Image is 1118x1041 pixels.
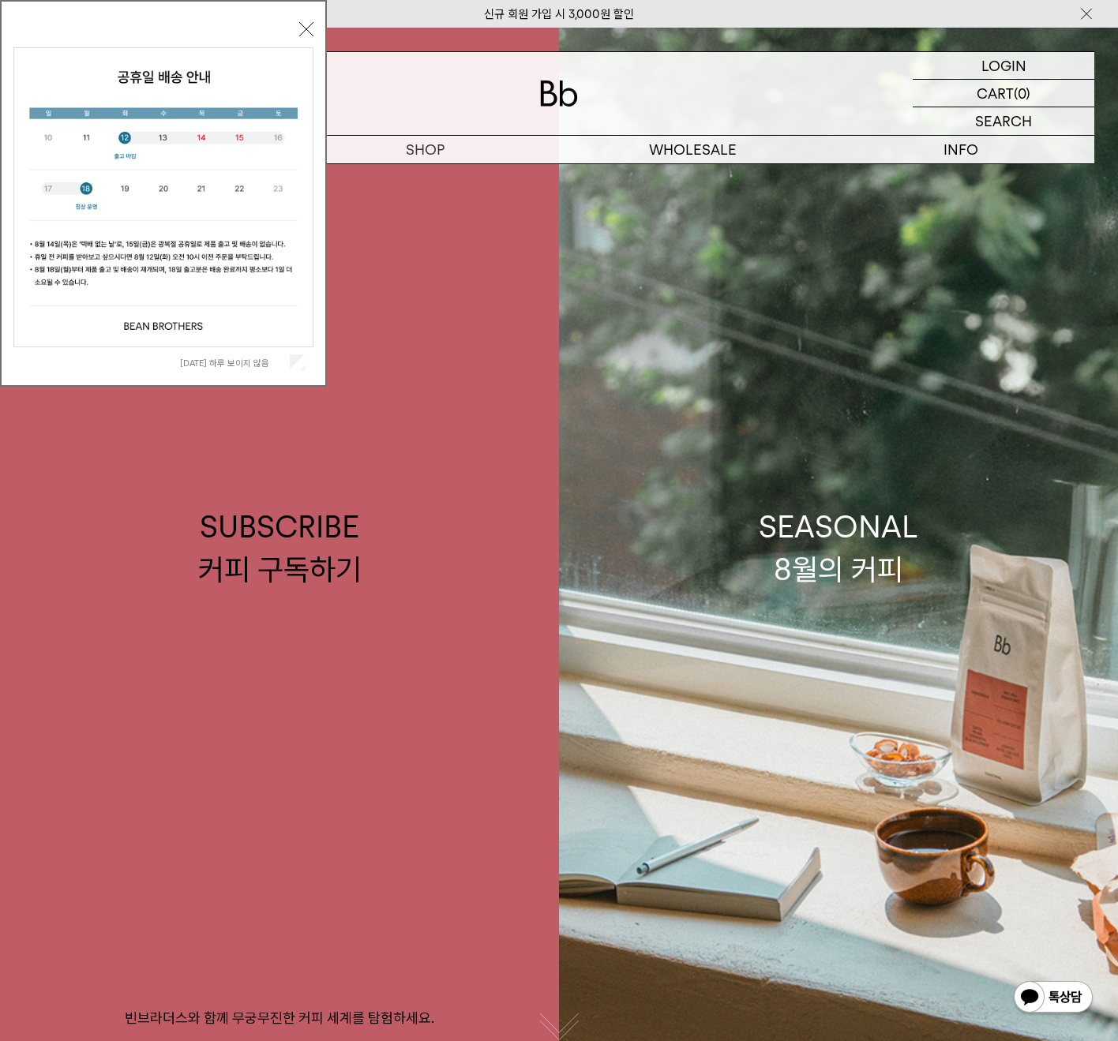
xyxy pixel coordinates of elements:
[981,52,1026,79] p: LOGIN
[484,7,634,21] a: 신규 회원 가입 시 3,000원 할인
[291,136,559,163] a: SHOP
[14,48,313,346] img: cb63d4bbb2e6550c365f227fdc69b27f_113810.jpg
[913,80,1094,107] a: CART (0)
[299,22,313,36] button: 닫기
[180,358,287,369] label: [DATE] 하루 보이지 않음
[913,52,1094,80] a: LOGIN
[540,81,578,107] img: 로고
[1014,80,1030,107] p: (0)
[977,80,1014,107] p: CART
[559,136,827,163] p: WHOLESALE
[1012,979,1094,1017] img: 카카오톡 채널 1:1 채팅 버튼
[759,506,918,590] div: SEASONAL 8월의 커피
[975,107,1032,135] p: SEARCH
[198,506,362,590] div: SUBSCRIBE 커피 구독하기
[827,136,1094,163] p: INFO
